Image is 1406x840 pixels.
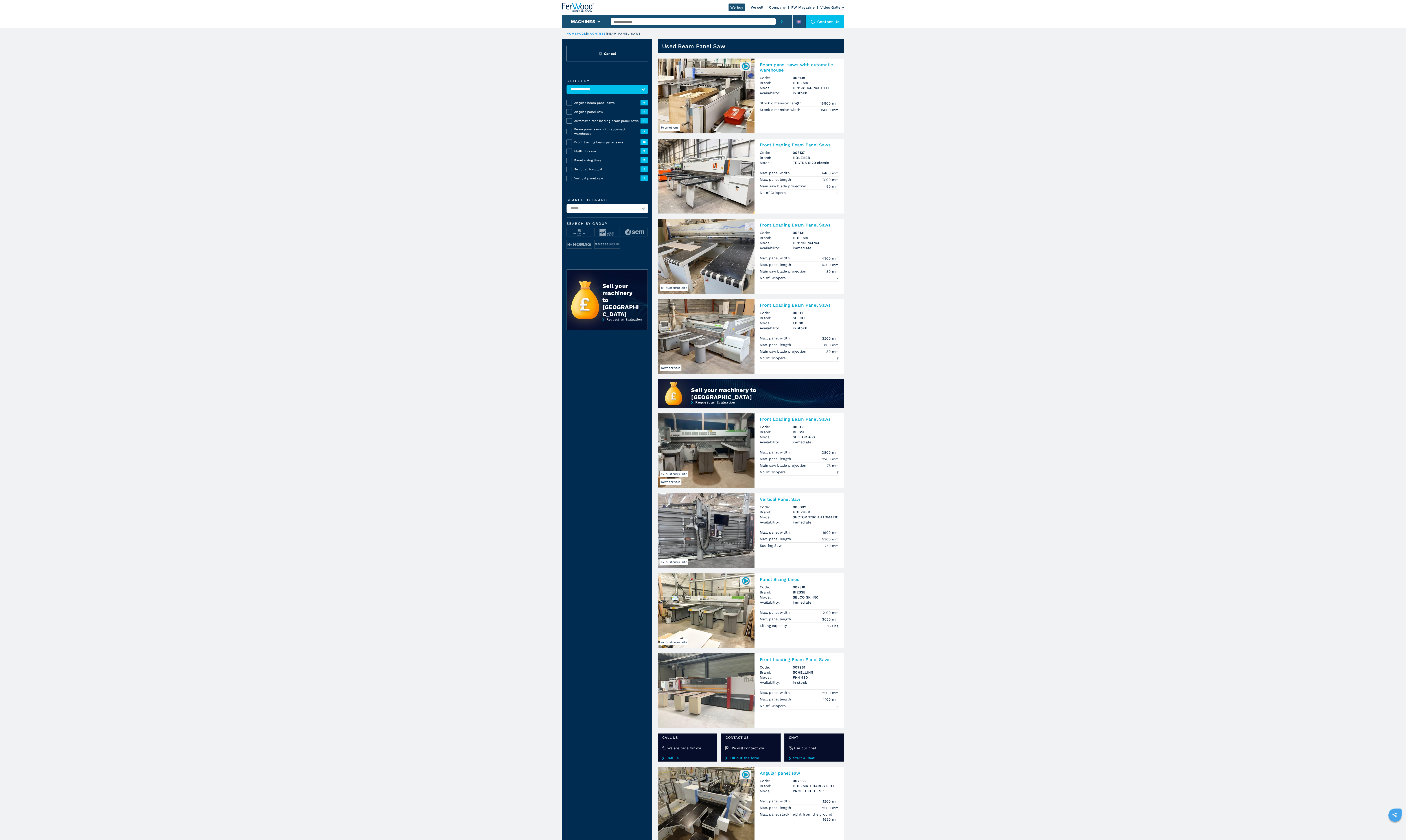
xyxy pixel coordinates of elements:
[658,139,844,214] a: Front Loading Beam Panel Saws HOLZHER TECTRA 6120 classicFront Loading Beam Panel SawsCode:008137...
[658,493,755,568] img: Vertical Panel Saw HOLZHER SECTOR 1260 AUTOMATIC
[658,573,755,648] img: Panel Sizing Lines BIESSE SELCO SK 450
[760,160,793,165] span: Model:
[760,240,793,245] span: Model:
[574,176,640,181] span: Vertical panel saw
[760,585,793,590] span: Code:
[760,788,793,794] span: Model:
[574,101,640,105] span: Angular beam panel saws
[826,269,839,274] em: 80 mm
[594,228,620,237] img: image
[760,269,808,274] p: Main saw blade projection
[658,413,844,488] a: Front Loading Beam Panel Saws BIESSE SEKTOR 450New arrivalsex customer siteFront Loading Beam Pan...
[760,262,792,267] p: Max. panel length
[837,470,839,475] em: 7
[793,90,839,96] span: in stock
[823,530,839,535] em: 1900 mm
[793,326,839,331] span: in stock
[562,3,594,12] img: Ferwood
[760,457,792,461] p: Max. panel length
[760,429,793,435] span: Brand:
[822,537,839,542] em: 5300 mm
[760,470,787,475] p: No of Grippers
[760,617,792,622] p: Max. panel length
[760,778,793,783] span: Code:
[827,463,839,468] em: 75 mm
[826,349,839,354] em: 80 mm
[820,101,839,106] em: 18800 mm
[760,670,793,675] span: Brand:
[793,680,839,685] span: in stock
[760,783,793,788] span: Brand:
[658,219,755,294] img: Front Loading Beam Panel Saws HOLZMA HPP 250/44/44
[760,505,793,510] span: Code:
[793,235,839,240] h3: HOLZMA
[658,299,844,374] a: Front Loading Beam Panel Saws SELCO EB 80New arrivalsFront Loading Beam Panel SawsCode:008110Bran...
[823,697,839,702] em: 4100 mm
[760,680,793,685] span: Availability:
[574,149,640,153] span: Multi rip saws
[760,600,793,605] span: Availability:
[729,4,745,11] a: We buy
[793,520,839,525] span: immediate
[760,515,793,520] span: Model:
[660,471,688,477] span: ex customer site
[658,401,844,415] a: Request an Evaluation
[567,240,592,249] img: image
[789,756,839,760] a: Start a Chat
[640,139,648,145] span: 16
[789,735,839,740] span: CHAT
[567,46,648,61] button: ResetCancel
[793,240,839,245] h3: HPP 250/44/44
[823,817,839,822] em: 1650 mm
[760,770,839,776] h2: Angular panel saw
[662,43,725,50] h1: Used Beam Panel Saw
[822,262,839,267] em: 4300 mm
[793,245,839,251] span: immediate
[660,124,680,131] span: Promotions
[751,5,764,9] a: We sell
[793,85,839,90] h3: HPP 380/43/43 + TLF
[760,424,793,429] span: Code:
[760,590,793,595] span: Brand:
[567,228,592,237] img: image
[760,537,792,542] p: Max. panel length
[760,530,791,535] p: Max. panel width
[760,75,793,80] span: Code:
[725,746,729,750] img: We will contact you
[760,101,803,106] p: Stock dimension length
[760,356,787,361] p: No of Grippers
[760,497,839,502] h2: Vertical Panel Saw
[760,799,791,804] p: Max. panel width
[760,543,783,548] p: Scoring Saw
[822,256,839,261] em: 4300 mm
[793,665,839,670] h3: 007961
[760,675,793,680] span: Model:
[640,148,648,154] span: 2
[574,167,640,171] span: Sezionatricelotto1
[760,302,839,308] h2: Front Loading Beam Panel Saws
[760,343,792,347] p: Max. panel length
[760,85,793,90] span: Model:
[760,577,839,582] h2: Panel Sizing Lines
[760,321,793,326] span: Model:
[658,299,755,374] img: Front Loading Beam Panel Saws SELCO EB 80
[793,778,839,783] h3: 007655
[760,245,793,251] span: Availability:
[760,435,793,440] span: Model:
[574,119,640,123] span: Automatic rear loading beam panel saws
[793,788,839,794] h3: PROFI HKL + TSP
[760,510,793,515] span: Brand:
[660,365,681,371] span: New arrivals
[793,435,839,440] h3: SEKTOR 450
[793,783,839,788] h3: HOLZMA + BARGSTEDT
[760,150,793,155] span: Code:
[820,5,844,9] a: Video Gallery
[662,756,713,760] a: Call us
[594,240,620,249] img: image
[836,704,839,709] em: 9
[604,51,616,56] span: Cancel
[574,158,640,162] span: Panel sizing lines
[622,228,647,237] img: image
[607,32,641,36] p: beam panel saws
[658,653,844,728] a: Front Loading Beam Panel Saws SCHELLING FH4 430Front Loading Beam Panel SawsCode:007961Brand:SCHE...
